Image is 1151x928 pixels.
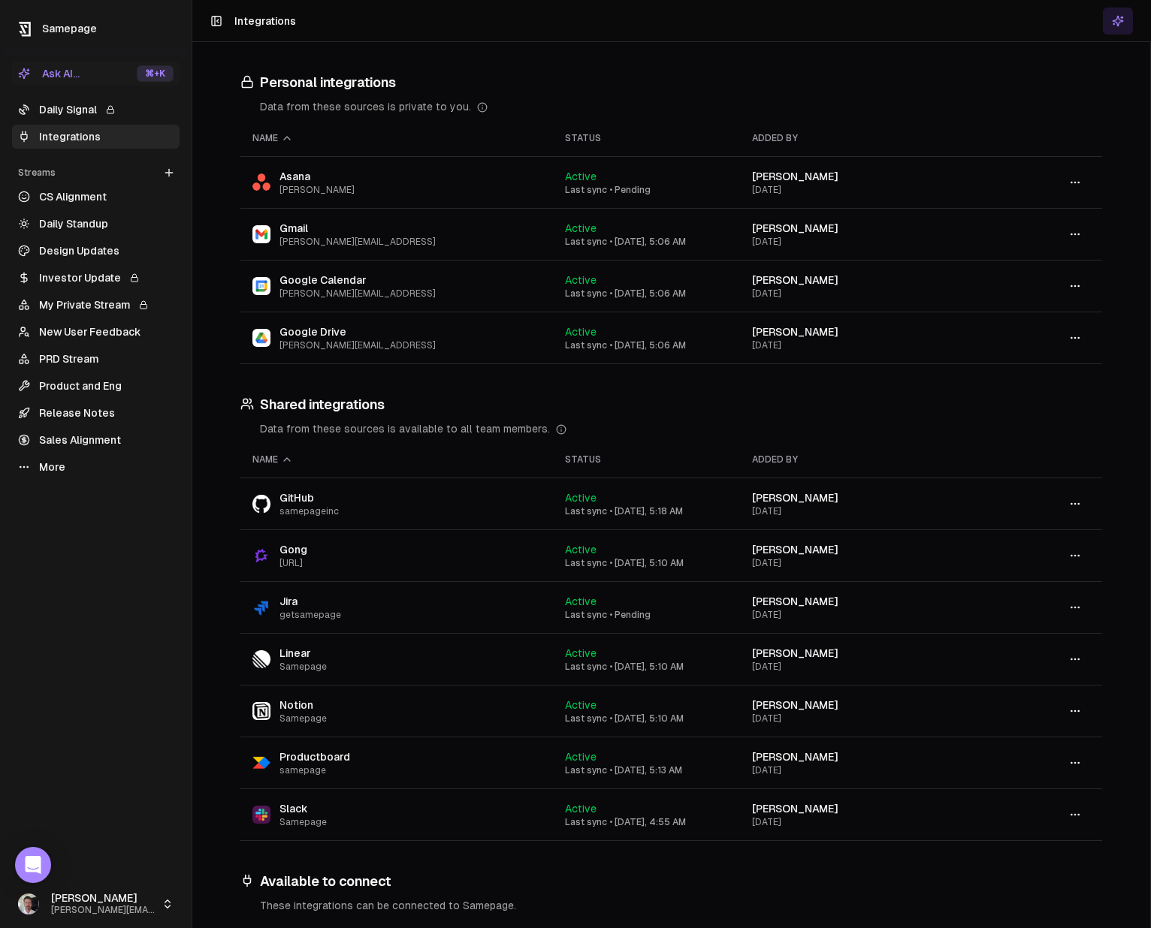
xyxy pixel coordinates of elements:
[279,801,327,816] span: Slack
[12,239,180,263] a: Design Updates
[18,893,39,914] img: _image
[252,277,270,295] img: Google Calendar
[260,898,1102,913] div: These integrations can be connected to Samepage.
[279,184,355,196] span: [PERSON_NAME]
[565,184,728,196] div: Last sync • Pending
[12,374,180,398] a: Product and Eng
[252,754,270,772] img: Productboard
[565,764,728,776] div: Last sync • [DATE], 5:13 AM
[752,132,977,144] div: Added by
[565,453,728,466] div: Status
[279,557,307,569] span: [URL]
[565,505,728,517] div: Last sync • [DATE], 5:18 AM
[12,347,180,371] a: PRD Stream
[279,609,341,621] span: getsamepage
[279,646,327,661] span: Linear
[279,236,436,248] span: [PERSON_NAME][EMAIL_ADDRESS]
[752,222,838,234] span: [PERSON_NAME]
[279,816,327,828] span: Samepage
[565,288,728,300] div: Last sync • [DATE], 5:06 AM
[565,557,728,569] div: Last sync • [DATE], 5:10 AM
[565,661,728,673] div: Last sync • [DATE], 5:10 AM
[279,661,327,673] span: Samepage
[752,699,838,711] span: [PERSON_NAME]
[279,542,307,557] span: Gong
[15,847,51,883] div: Open Intercom Messenger
[12,98,180,122] a: Daily Signal
[752,274,838,286] span: [PERSON_NAME]
[240,72,1102,93] h3: Personal integrations
[752,661,977,673] div: [DATE]
[279,288,436,300] span: [PERSON_NAME][EMAIL_ADDRESS]
[252,132,541,144] div: Name
[279,505,339,517] span: samepageinc
[752,557,977,569] div: [DATE]
[12,62,180,86] button: Ask AI...⌘+K
[565,751,597,763] span: Active
[12,320,180,344] a: New User Feedback
[565,339,728,351] div: Last sync • [DATE], 5:06 AM
[12,401,180,425] a: Release Notes
[12,266,180,290] a: Investor Update
[279,749,350,764] span: Productboard
[279,324,436,339] span: Google Drive
[240,394,1102,415] h3: Shared integrations
[252,598,270,616] img: Jira
[260,99,1102,114] div: Data from these sources is private to you.
[252,650,270,668] img: Linear
[12,161,180,185] div: Streams
[752,339,977,351] div: [DATE]
[279,339,436,351] span: [PERSON_NAME][EMAIL_ADDRESS]
[565,609,728,621] div: Last sync • Pending
[565,274,597,286] span: Active
[137,65,174,82] div: ⌘ +K
[12,455,180,479] a: More
[752,505,977,517] div: [DATE]
[279,169,355,184] span: Asana
[752,236,977,248] div: [DATE]
[279,698,327,713] span: Notion
[279,713,327,725] span: Samepage
[565,236,728,248] div: Last sync • [DATE], 5:06 AM
[12,125,180,149] a: Integrations
[565,647,597,659] span: Active
[565,699,597,711] span: Active
[252,806,270,824] img: Slack
[252,329,270,347] img: Google Drive
[565,132,728,144] div: Status
[279,490,339,505] span: GitHub
[752,170,838,182] span: [PERSON_NAME]
[252,702,270,720] img: Notion
[279,273,436,288] span: Google Calendar
[565,544,597,556] span: Active
[279,594,341,609] span: Jira
[565,326,597,338] span: Active
[252,173,270,191] img: Asana
[12,185,180,209] a: CS Alignment
[240,871,1102,892] h3: Available to connect
[565,595,597,607] span: Active
[752,816,977,828] div: [DATE]
[752,647,838,659] span: [PERSON_NAME]
[565,816,728,828] div: Last sync • [DATE], 4:55 AM
[252,225,270,243] img: Gmail
[12,212,180,236] a: Daily Standup
[565,713,728,725] div: Last sync • [DATE], 5:10 AM
[752,453,977,466] div: Added by
[18,66,80,81] div: Ask AI...
[565,803,597,815] span: Active
[51,892,156,905] span: [PERSON_NAME]
[565,222,597,234] span: Active
[252,547,270,565] img: Gong
[252,453,541,466] div: Name
[752,492,838,504] span: [PERSON_NAME]
[260,421,1102,436] div: Data from these sources is available to all team members.
[752,326,838,338] span: [PERSON_NAME]
[51,905,156,916] span: [PERSON_NAME][EMAIL_ADDRESS]
[12,886,180,922] button: [PERSON_NAME][PERSON_NAME][EMAIL_ADDRESS]
[752,764,977,776] div: [DATE]
[12,293,180,317] a: My Private Stream
[565,492,597,504] span: Active
[12,428,180,452] a: Sales Alignment
[752,713,977,725] div: [DATE]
